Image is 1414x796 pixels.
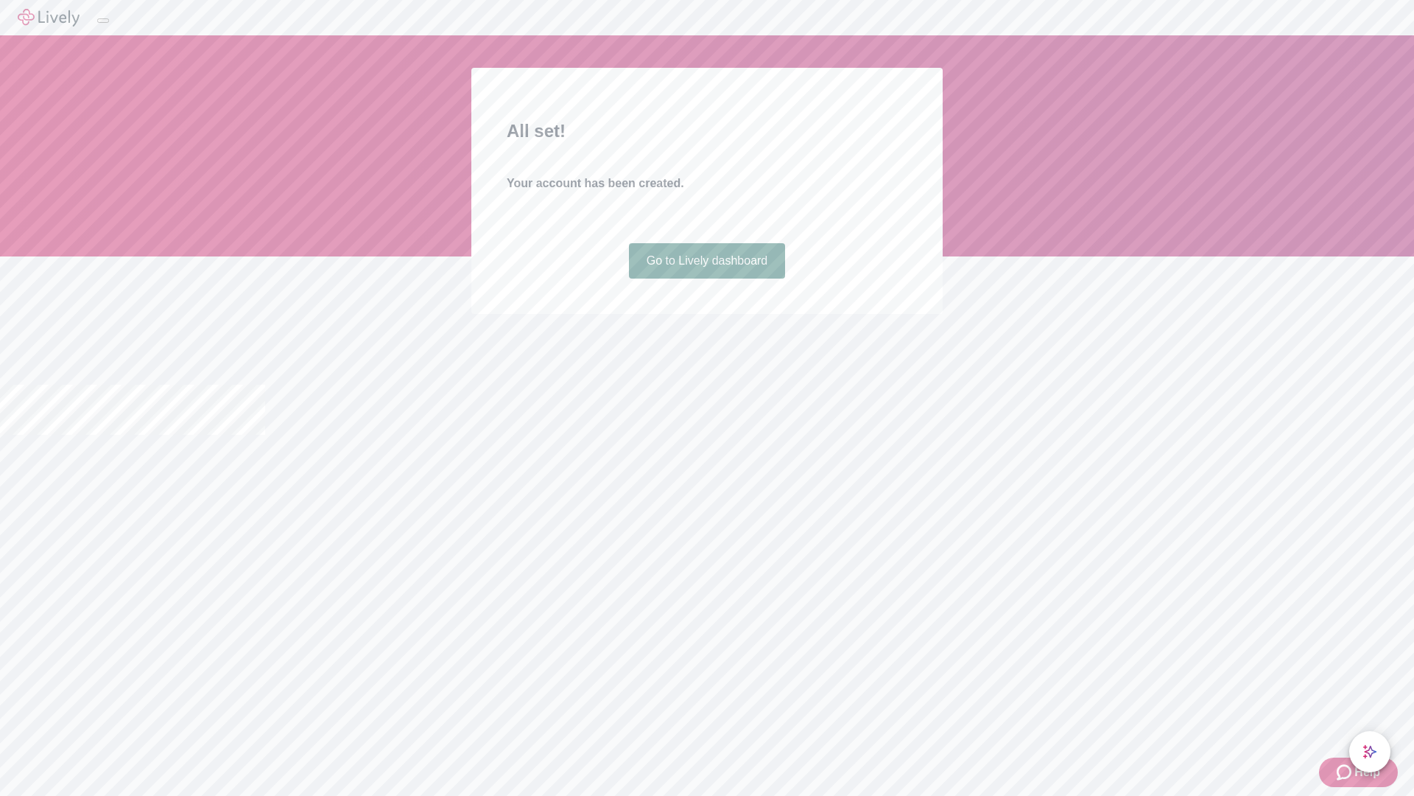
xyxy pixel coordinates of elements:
[1354,764,1380,781] span: Help
[629,243,786,279] a: Go to Lively dashboard
[507,118,907,144] h2: All set!
[1362,744,1377,759] svg: Lively AI Assistant
[18,9,80,27] img: Lively
[507,175,907,192] h4: Your account has been created.
[1349,731,1390,772] button: chat
[1319,758,1398,787] button: Zendesk support iconHelp
[97,18,109,23] button: Log out
[1337,764,1354,781] svg: Zendesk support icon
